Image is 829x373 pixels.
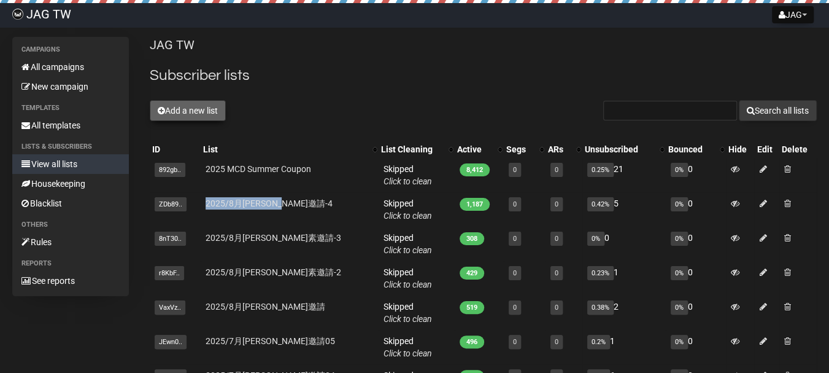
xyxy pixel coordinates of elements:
a: 2025 MCD Summer Coupon [206,164,311,174]
span: 0.38% [587,300,614,315]
a: 0 [555,235,558,243]
span: 308 [460,232,484,245]
span: 429 [460,267,484,280]
a: 0 [513,338,517,346]
h2: Subscriber lists [150,65,817,87]
a: 0 [513,269,517,277]
a: All templates [12,116,129,135]
span: 0% [671,232,688,246]
td: 0 [666,158,726,192]
a: New campaign [12,77,129,96]
div: ARs [548,143,570,155]
span: 496 [460,336,484,348]
div: Delete [782,143,814,155]
span: VaxVz.. [155,300,185,315]
button: Search all lists [739,100,817,121]
span: 0.42% [587,197,614,211]
button: Add a new list [150,100,226,121]
span: 8,412 [460,163,490,176]
span: JEwn0.. [155,335,187,349]
span: 0% [671,163,688,177]
th: List: No sort applied, activate to apply an ascending sort [201,141,379,158]
a: 0 [555,166,558,174]
div: Bounced [668,143,714,155]
span: 0% [587,232,604,246]
span: Skipped [384,233,432,255]
a: 0 [513,304,517,312]
span: 892gb.. [155,163,185,177]
span: Skipped [384,198,432,221]
th: ID: No sort applied, sorting is disabled [150,141,201,158]
a: 0 [513,200,517,208]
th: Delete: No sort applied, sorting is disabled [779,141,817,158]
td: 5 [582,192,666,227]
th: Edit: No sort applied, sorting is disabled [754,141,779,158]
a: View all lists [12,154,129,174]
span: ZDb89.. [155,197,187,211]
th: Hide: No sort applied, sorting is disabled [726,141,754,158]
li: Campaigns [12,42,129,57]
th: ARs: No sort applied, activate to apply an ascending sort [546,141,582,158]
span: Skipped [384,302,432,324]
div: List [203,143,366,155]
span: 0% [671,335,688,349]
span: 0.25% [587,163,614,177]
span: 8nT30.. [155,232,186,246]
span: 519 [460,301,484,314]
a: 0 [555,304,558,312]
li: Templates [12,101,129,116]
span: 0% [671,266,688,280]
a: 2025/8月[PERSON_NAME]邀請-4 [206,198,333,208]
th: Unsubscribed: No sort applied, activate to apply an ascending sort [582,141,666,158]
a: 2025/7月[PERSON_NAME]邀請05 [206,336,335,346]
a: Click to clean [384,348,432,358]
td: 2 [582,296,666,330]
a: Click to clean [384,211,432,221]
div: ID [152,143,198,155]
span: 0.23% [587,266,614,280]
a: Blacklist [12,194,129,213]
a: Click to clean [384,280,432,289]
a: 0 [513,235,517,243]
td: 0 [666,330,726,364]
a: 0 [555,269,558,277]
a: Housekeeping [12,174,129,194]
div: Unsubscribed [585,143,654,155]
a: Rules [12,232,129,252]
div: List Cleaning [381,143,442,155]
td: 21 [582,158,666,192]
img: f736b03d06122ef749440a1ac3283c76 [12,9,23,20]
div: Active [457,143,492,155]
span: Skipped [384,164,432,186]
li: Others [12,218,129,232]
th: Bounced: No sort applied, activate to apply an ascending sort [666,141,726,158]
a: 0 [555,200,558,208]
span: 0.2% [587,335,610,349]
td: 1 [582,261,666,296]
th: Active: No sort applied, activate to apply an ascending sort [455,141,504,158]
td: 0 [666,192,726,227]
span: 1,187 [460,198,490,211]
a: 2025/8月[PERSON_NAME]邀請 [206,302,325,312]
td: 0 [666,296,726,330]
a: Click to clean [384,245,432,255]
a: 0 [513,166,517,174]
th: List Cleaning: No sort applied, activate to apply an ascending sort [379,141,455,158]
div: Segs [506,143,534,155]
li: Lists & subscribers [12,139,129,154]
span: Skipped [384,267,432,289]
a: See reports [12,271,129,291]
a: 0 [555,338,558,346]
td: 1 [582,330,666,364]
a: All campaigns [12,57,129,77]
td: 0 [666,261,726,296]
a: 2025/8月[PERSON_NAME]素邀請-3 [206,233,341,243]
th: Segs: No sort applied, activate to apply an ascending sort [504,141,546,158]
p: JAG TW [150,37,817,53]
span: 0% [671,300,688,315]
div: Hide [728,143,752,155]
span: r8KbF.. [155,266,184,280]
td: 0 [666,227,726,261]
td: 0 [582,227,666,261]
button: JAG [772,6,814,23]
